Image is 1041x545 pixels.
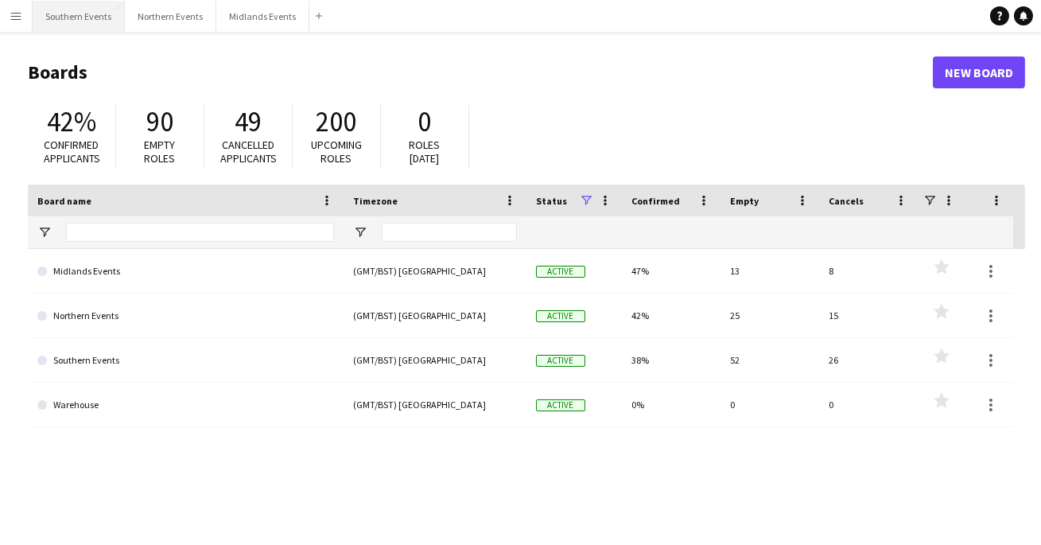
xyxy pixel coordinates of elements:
[410,138,441,165] span: Roles [DATE]
[47,104,96,139] span: 42%
[536,399,585,411] span: Active
[536,195,567,207] span: Status
[37,225,52,239] button: Open Filter Menu
[33,1,125,32] button: Southern Events
[829,195,864,207] span: Cancels
[721,383,819,426] div: 0
[933,56,1025,88] a: New Board
[37,195,91,207] span: Board name
[28,60,933,84] h1: Boards
[317,104,357,139] span: 200
[536,310,585,322] span: Active
[622,294,721,337] div: 42%
[536,355,585,367] span: Active
[730,195,759,207] span: Empty
[631,195,680,207] span: Confirmed
[353,225,367,239] button: Open Filter Menu
[721,294,819,337] div: 25
[37,294,334,338] a: Northern Events
[622,338,721,382] div: 38%
[418,104,432,139] span: 0
[536,266,585,278] span: Active
[44,138,100,165] span: Confirmed applicants
[311,138,362,165] span: Upcoming roles
[819,249,918,293] div: 8
[622,249,721,293] div: 47%
[125,1,216,32] button: Northern Events
[344,383,526,426] div: (GMT/BST) [GEOGRAPHIC_DATA]
[353,195,398,207] span: Timezone
[721,338,819,382] div: 52
[344,338,526,382] div: (GMT/BST) [GEOGRAPHIC_DATA]
[220,138,277,165] span: Cancelled applicants
[622,383,721,426] div: 0%
[344,294,526,337] div: (GMT/BST) [GEOGRAPHIC_DATA]
[216,1,309,32] button: Midlands Events
[819,338,918,382] div: 26
[146,104,173,139] span: 90
[37,338,334,383] a: Southern Events
[37,383,334,427] a: Warehouse
[66,223,334,242] input: Board name Filter Input
[721,249,819,293] div: 13
[37,249,334,294] a: Midlands Events
[819,383,918,426] div: 0
[344,249,526,293] div: (GMT/BST) [GEOGRAPHIC_DATA]
[819,294,918,337] div: 15
[145,138,176,165] span: Empty roles
[382,223,517,242] input: Timezone Filter Input
[235,104,262,139] span: 49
